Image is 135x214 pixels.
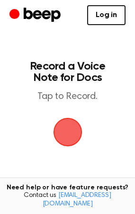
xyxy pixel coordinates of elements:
[6,192,129,208] span: Contact us
[87,5,126,25] a: Log in
[54,118,82,146] img: Beep Logo
[9,6,63,25] a: Beep
[17,91,118,103] p: Tap to Record.
[43,192,111,207] a: [EMAIL_ADDRESS][DOMAIN_NAME]
[17,61,118,83] h1: Record a Voice Note for Docs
